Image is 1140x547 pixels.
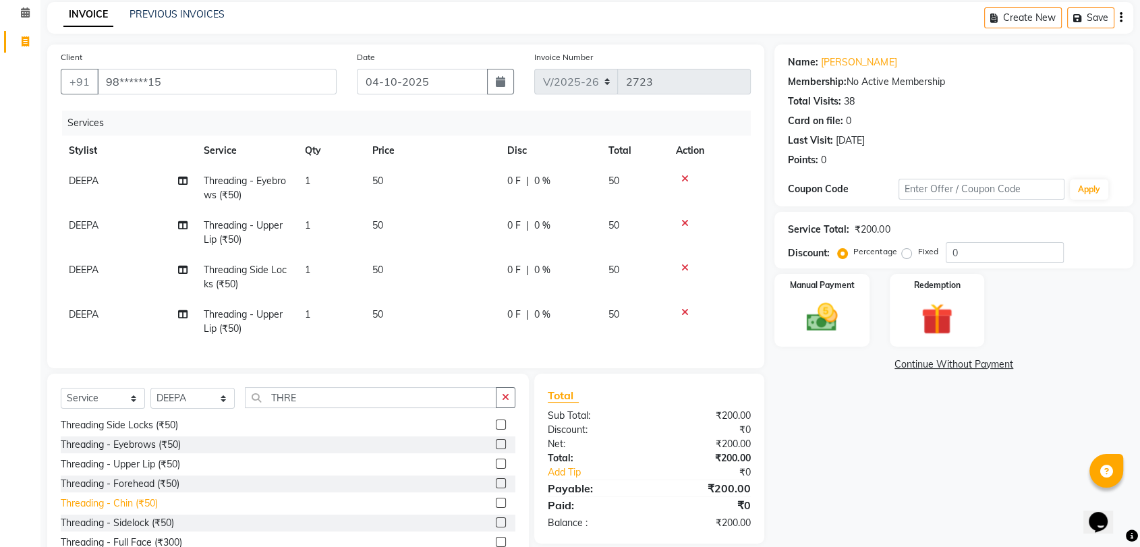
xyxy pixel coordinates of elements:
[821,153,826,167] div: 0
[650,516,762,530] div: ₹200.00
[600,136,668,166] th: Total
[984,7,1062,28] button: Create New
[1070,179,1108,200] button: Apply
[61,438,181,452] div: Threading - Eyebrows (₹50)
[357,51,375,63] label: Date
[507,308,521,322] span: 0 F
[548,388,579,403] span: Total
[534,219,550,233] span: 0 %
[917,246,938,258] label: Fixed
[608,219,619,231] span: 50
[526,174,529,188] span: |
[204,308,283,335] span: Threading - Upper Lip (₹50)
[507,174,521,188] span: 0 F
[305,219,310,231] span: 1
[788,246,830,260] div: Discount:
[69,219,98,231] span: DEEPA
[538,516,650,530] div: Balance :
[364,136,499,166] th: Price
[608,308,619,320] span: 50
[204,219,283,246] span: Threading - Upper Lip (₹50)
[499,136,600,166] th: Disc
[650,423,762,437] div: ₹0
[1083,493,1127,534] iframe: chat widget
[788,75,1120,89] div: No Active Membership
[69,264,98,276] span: DEEPA
[855,223,890,237] div: ₹200.00
[204,175,286,201] span: Threading - Eyebrows (₹50)
[196,136,297,166] th: Service
[372,219,383,231] span: 50
[61,69,98,94] button: +91
[853,246,896,258] label: Percentage
[788,75,847,89] div: Membership:
[788,55,818,69] div: Name:
[788,94,841,109] div: Total Visits:
[61,496,158,511] div: Threading - Chin (₹50)
[777,357,1131,372] a: Continue Without Payment
[913,279,960,291] label: Redemption
[61,457,180,471] div: Threading - Upper Lip (₹50)
[507,219,521,233] span: 0 F
[61,516,174,530] div: Threading - Sidelock (₹50)
[297,136,364,166] th: Qty
[821,55,896,69] a: [PERSON_NAME]
[305,175,310,187] span: 1
[538,497,650,513] div: Paid:
[846,114,851,128] div: 0
[526,219,529,233] span: |
[608,175,619,187] span: 50
[507,263,521,277] span: 0 F
[836,134,865,148] div: [DATE]
[61,477,179,491] div: Threading - Forehead (₹50)
[538,480,650,496] div: Payable:
[534,51,593,63] label: Invoice Number
[69,175,98,187] span: DEEPA
[204,264,287,290] span: Threading Side Locks (₹50)
[668,465,761,480] div: ₹0
[526,263,529,277] span: |
[61,418,178,432] div: Threading Side Locks (₹50)
[538,437,650,451] div: Net:
[97,69,337,94] input: Search by Name/Mobile/Email/Code
[69,308,98,320] span: DEEPA
[372,308,383,320] span: 50
[788,134,833,148] div: Last Visit:
[538,465,668,480] a: Add Tip
[650,437,762,451] div: ₹200.00
[650,409,762,423] div: ₹200.00
[788,182,899,196] div: Coupon Code
[538,409,650,423] div: Sub Total:
[788,153,818,167] div: Points:
[62,111,761,136] div: Services
[534,308,550,322] span: 0 %
[63,3,113,27] a: INVOICE
[650,480,762,496] div: ₹200.00
[650,451,762,465] div: ₹200.00
[844,94,855,109] div: 38
[526,308,529,322] span: |
[130,8,225,20] a: PREVIOUS INVOICES
[788,223,849,237] div: Service Total:
[61,51,82,63] label: Client
[245,387,496,408] input: Search or Scan
[305,308,310,320] span: 1
[668,136,751,166] th: Action
[608,264,619,276] span: 50
[788,114,843,128] div: Card on file:
[534,263,550,277] span: 0 %
[911,299,962,339] img: _gift.svg
[372,264,383,276] span: 50
[797,299,847,335] img: _cash.svg
[538,423,650,437] div: Discount:
[650,497,762,513] div: ₹0
[790,279,855,291] label: Manual Payment
[305,264,310,276] span: 1
[372,175,383,187] span: 50
[538,451,650,465] div: Total:
[899,179,1064,200] input: Enter Offer / Coupon Code
[534,174,550,188] span: 0 %
[1067,7,1114,28] button: Save
[61,136,196,166] th: Stylist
